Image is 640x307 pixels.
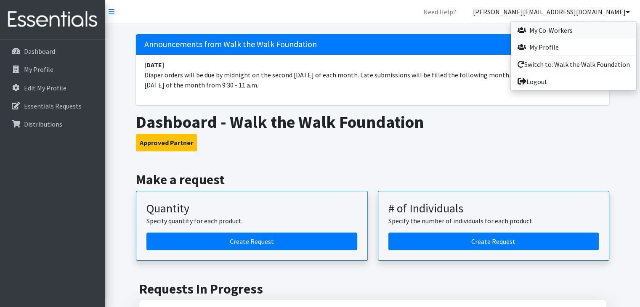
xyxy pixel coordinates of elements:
[3,43,102,60] a: Dashboard
[388,233,599,250] a: Create a request by number of individuals
[24,102,82,110] p: Essentials Requests
[3,79,102,96] a: Edit My Profile
[388,216,599,226] p: Specify the number of individuals for each product.
[3,61,102,78] a: My Profile
[3,116,102,132] a: Distributions
[139,281,606,297] h2: Requests In Progress
[136,112,609,132] h1: Dashboard - Walk the Walk Foundation
[511,22,636,39] a: My Co-Workers
[136,134,197,151] button: Approved Partner
[24,84,66,92] p: Edit My Profile
[146,216,357,226] p: Specify quantity for each product.
[3,98,102,114] a: Essentials Requests
[417,3,463,20] a: Need Help?
[388,201,599,216] h3: # of Individuals
[144,61,164,69] strong: [DATE]
[466,3,637,20] a: [PERSON_NAME][EMAIL_ADDRESS][DOMAIN_NAME]
[136,55,609,95] li: Diaper orders will be due by midnight on the second [DATE] of each month. Late submissions will b...
[24,47,55,56] p: Dashboard
[511,56,636,73] a: Switch to: Walk the Walk Foundation
[24,120,62,128] p: Distributions
[24,65,53,74] p: My Profile
[511,73,636,90] a: Logout
[511,39,636,56] a: My Profile
[136,172,609,188] h2: Make a request
[146,233,357,250] a: Create a request by quantity
[3,5,102,34] img: HumanEssentials
[136,34,609,55] h5: Announcements from Walk the Walk Foundation
[146,201,357,216] h3: Quantity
